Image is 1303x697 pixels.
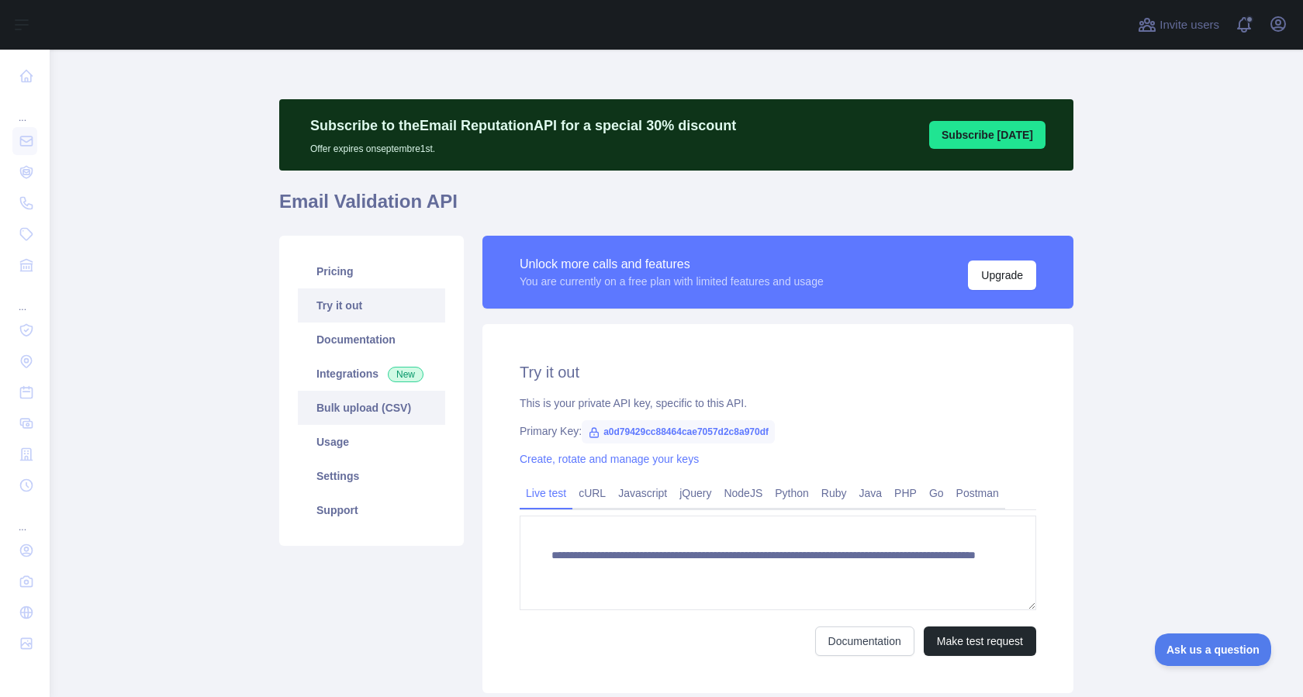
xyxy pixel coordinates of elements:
[279,189,1073,226] h1: Email Validation API
[12,93,37,124] div: ...
[520,395,1036,411] div: This is your private API key, specific to this API.
[924,626,1036,656] button: Make test request
[673,481,717,505] a: jQuery
[520,453,699,465] a: Create, rotate and manage your keys
[388,367,423,382] span: New
[950,481,1005,505] a: Postman
[298,254,445,288] a: Pricing
[298,288,445,323] a: Try it out
[717,481,769,505] a: NodeJS
[520,255,824,274] div: Unlock more calls and features
[298,425,445,459] a: Usage
[310,115,736,136] p: Subscribe to the Email Reputation API for a special 30 % discount
[310,136,736,155] p: Offer expires on septembre 1st.
[612,481,673,505] a: Javascript
[1160,16,1219,34] span: Invite users
[298,391,445,425] a: Bulk upload (CSV)
[968,261,1036,290] button: Upgrade
[520,274,824,289] div: You are currently on a free plan with limited features and usage
[520,423,1036,439] div: Primary Key:
[1155,633,1272,666] iframe: Toggle Customer Support
[12,502,37,533] div: ...
[12,282,37,313] div: ...
[815,481,853,505] a: Ruby
[298,357,445,391] a: Integrations New
[815,626,914,656] a: Documentation
[769,481,815,505] a: Python
[572,481,612,505] a: cURL
[582,420,775,443] span: a0d79429cc88464cae7057d2c8a970df
[520,361,1036,383] h2: Try it out
[298,459,445,493] a: Settings
[1135,12,1222,37] button: Invite users
[520,481,572,505] a: Live test
[298,493,445,527] a: Support
[298,323,445,357] a: Documentation
[923,481,950,505] a: Go
[929,121,1046,149] button: Subscribe [DATE]
[853,481,889,505] a: Java
[888,481,923,505] a: PHP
